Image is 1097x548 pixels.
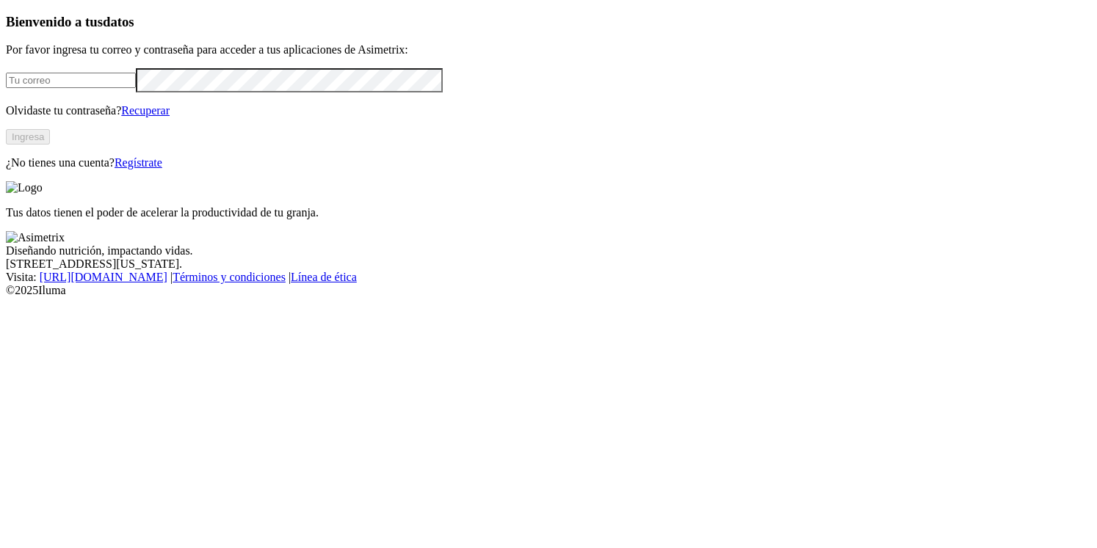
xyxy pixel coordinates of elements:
[6,129,50,145] button: Ingresa
[6,244,1091,257] div: Diseñando nutrición, impactando vidas.
[173,271,286,283] a: Términos y condiciones
[6,156,1091,169] p: ¿No tienes una cuenta?
[291,271,357,283] a: Línea de ética
[6,14,1091,30] h3: Bienvenido a tus
[115,156,162,169] a: Regístrate
[6,43,1091,56] p: Por favor ingresa tu correo y contraseña para acceder a tus aplicaciones de Asimetrix:
[6,73,136,88] input: Tu correo
[6,104,1091,117] p: Olvidaste tu contraseña?
[103,14,134,29] span: datos
[6,231,65,244] img: Asimetrix
[6,257,1091,271] div: [STREET_ADDRESS][US_STATE].
[6,181,43,194] img: Logo
[6,206,1091,219] p: Tus datos tienen el poder de acelerar la productividad de tu granja.
[121,104,170,117] a: Recuperar
[6,271,1091,284] div: Visita : | |
[40,271,167,283] a: [URL][DOMAIN_NAME]
[6,284,1091,297] div: © 2025 Iluma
